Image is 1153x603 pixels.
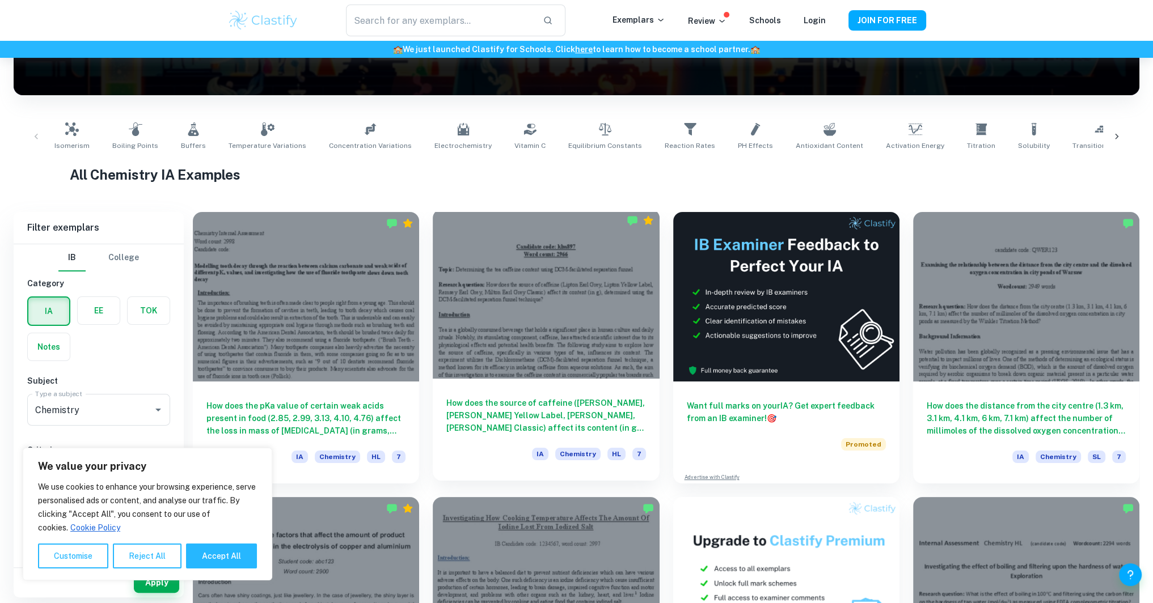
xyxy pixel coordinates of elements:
a: Schools [749,16,781,25]
span: SL [1088,451,1105,463]
button: TOK [128,297,170,324]
div: We value your privacy [23,448,272,580]
h6: Subject [27,375,170,387]
p: We value your privacy [38,460,257,473]
img: Marked [386,218,398,229]
span: 🏫 [750,45,760,54]
span: Chemistry [555,448,601,460]
span: 7 [392,451,406,463]
span: Activation Energy [886,141,944,151]
span: Transition Metals [1072,141,1130,151]
a: How does the pKa value of certain weak acids present in food (2.85, 2.99, 3.13, 4.10, 4.76) affec... [193,212,419,483]
p: Review [688,15,727,27]
span: Chemistry [315,451,360,463]
h6: Criteria [27,444,170,456]
p: We use cookies to enhance your browsing experience, serve personalised ads or content, and analys... [38,480,257,534]
span: IA [1012,451,1029,463]
span: Promoted [841,438,886,451]
span: Boiling Points [112,141,158,151]
span: Antioxidant Content [796,141,863,151]
button: Customise [38,543,108,568]
img: Marked [643,503,654,514]
div: Filter type choice [58,244,139,271]
a: Login [804,16,826,25]
button: Help and Feedback [1119,563,1142,586]
span: Concentration Variations [329,141,412,151]
span: Isomerism [54,141,90,151]
a: How does the distance from the city centre (1.3 km, 3.1 km, 4.1 km, 6 km, 7.1 km) affect the numb... [913,212,1139,483]
span: Reaction Rates [665,141,715,151]
button: IA [28,298,69,325]
label: Type a subject [35,389,82,398]
h6: Filter exemplars [14,212,184,244]
span: Solubility [1018,141,1050,151]
img: Clastify logo [227,9,299,32]
img: Marked [1122,503,1134,514]
h6: How does the source of caffeine ([PERSON_NAME], [PERSON_NAME] Yellow Label, [PERSON_NAME], [PERSO... [446,397,645,434]
a: Want full marks on yourIA? Get expert feedback from an IB examiner!PromotedAdvertise with Clastify [673,212,899,483]
button: Reject All [113,543,181,568]
span: Equilibrium Constants [568,141,642,151]
span: pH Effects [738,141,773,151]
button: Open [150,402,166,418]
span: Electrochemistry [434,141,492,151]
div: Premium [402,218,413,229]
h6: Want full marks on your IA ? Get expert feedback from an IB examiner! [687,400,886,424]
h6: Category [27,277,170,290]
span: 7 [632,448,646,460]
a: Advertise with Clastify [685,473,740,481]
h6: How does the distance from the city centre (1.3 km, 3.1 km, 4.1 km, 6 km, 7.1 km) affect the numb... [927,400,1126,437]
img: Marked [386,503,398,514]
span: 🎯 [767,414,776,423]
img: Marked [627,215,638,226]
span: 🏫 [393,45,403,54]
img: Marked [1122,218,1134,229]
span: IA [532,448,548,460]
button: EE [78,297,120,324]
button: Accept All [186,543,257,568]
span: Temperature Variations [229,141,306,151]
span: Vitamin C [514,141,546,151]
span: Titration [967,141,995,151]
input: Search for any exemplars... [346,5,533,36]
div: Premium [643,215,654,226]
button: IB [58,244,86,271]
a: How does the source of caffeine ([PERSON_NAME], [PERSON_NAME] Yellow Label, [PERSON_NAME], [PERSO... [433,212,659,483]
span: HL [607,448,626,460]
a: Cookie Policy [70,523,121,533]
p: Exemplars [613,14,665,26]
a: here [575,45,593,54]
h6: We just launched Clastify for Schools. Click to learn how to become a school partner. [2,43,1151,56]
img: Thumbnail [673,212,899,381]
div: Premium [402,503,413,514]
button: College [108,244,139,271]
span: Chemistry [1036,451,1081,463]
button: JOIN FOR FREE [848,10,926,31]
button: Notes [28,333,70,360]
h1: All Chemistry IA Examples [70,164,1083,185]
span: Buffers [181,141,206,151]
span: HL [367,451,385,463]
h6: How does the pKa value of certain weak acids present in food (2.85, 2.99, 3.13, 4.10, 4.76) affec... [206,400,406,437]
span: 7 [1112,451,1126,463]
span: IA [292,451,308,463]
button: Apply [134,572,179,593]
